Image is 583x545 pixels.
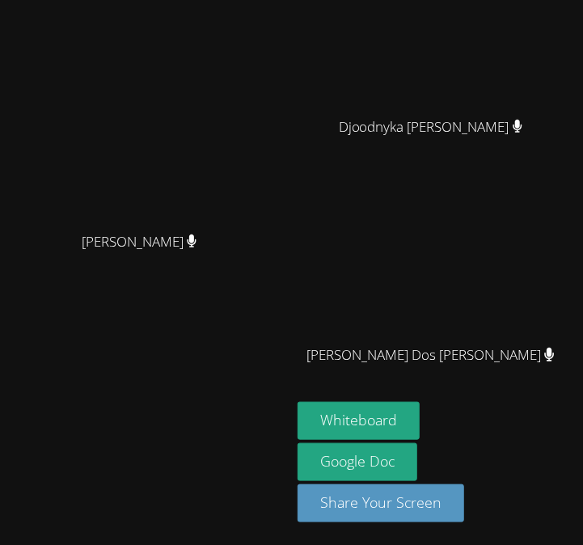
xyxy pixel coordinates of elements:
[306,344,555,367] span: [PERSON_NAME] Dos [PERSON_NAME]
[82,230,197,254] span: [PERSON_NAME]
[339,116,523,139] span: Djoodnyka [PERSON_NAME]
[298,443,417,481] a: Google Doc
[298,484,464,522] button: Share Your Screen
[298,402,420,440] button: Whiteboard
